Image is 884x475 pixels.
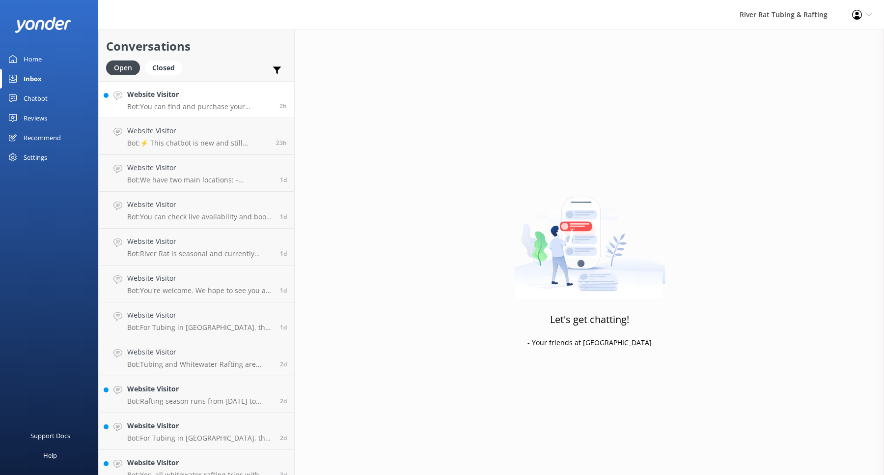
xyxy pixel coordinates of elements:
span: Sep 29 2025 06:45pm (UTC -05:00) America/Cancun [280,323,287,331]
a: Website VisitorBot:We have two main locations: - **Whitewater Rafting**: River Rat Whitewater Raf... [99,155,294,192]
div: Reviews [24,108,47,128]
span: Sep 30 2025 01:11pm (UTC -05:00) America/Cancun [280,176,287,184]
a: Website VisitorBot:You can find and purchase your Whitewater Rafting photos and videos at [URL][D... [99,81,294,118]
a: Website VisitorBot:You're welcome. We hope to see you at River Rat Rubing & Rafting soon!1d [99,266,294,302]
span: Oct 01 2025 11:35am (UTC -05:00) America/Cancun [279,102,287,110]
p: Bot: You can check live availability and book your tubing, rafting, packages, or gift certificate... [127,212,273,221]
a: Closed [145,62,187,73]
span: Sep 30 2025 10:34am (UTC -05:00) America/Cancun [280,212,287,221]
h3: Let's get chatting! [550,312,629,327]
a: Website VisitorBot:You can check live availability and book your tubing, rafting, packages, or gi... [99,192,294,229]
div: Inbox [24,69,42,89]
a: Open [106,62,145,73]
div: Settings [24,148,47,167]
h4: Website Visitor [127,273,273,284]
p: Bot: ⚡ This chatbot is new and still learning. You're welcome to ask a new question and our autom... [127,139,269,148]
a: Website VisitorBot:⚡ This chatbot is new and still learning. You're welcome to ask a new question... [99,118,294,155]
a: Website VisitorBot:For Tubing in [GEOGRAPHIC_DATA], the last tubing day of the season is [DATE], ... [99,302,294,339]
a: Website VisitorBot:For Tubing in [GEOGRAPHIC_DATA], the last tubing day of the season is [DATE], ... [99,413,294,450]
p: - Your friends at [GEOGRAPHIC_DATA] [527,337,652,348]
span: Sep 28 2025 02:38pm (UTC -05:00) America/Cancun [280,434,287,442]
h4: Website Visitor [127,236,273,247]
h4: Website Visitor [127,457,273,468]
p: Bot: We have two main locations: - **Whitewater Rafting**: River Rat Whitewater Rafting Outpost i... [127,176,273,184]
h4: Website Visitor [127,310,273,321]
div: Help [43,445,57,465]
h2: Conversations [106,37,287,56]
a: Website VisitorBot:Tubing and Whitewater Rafting are currently closed for the season. Tubing will... [99,339,294,376]
h4: Website Visitor [127,347,273,357]
p: Bot: For Tubing in [GEOGRAPHIC_DATA], the last tubing day of the season is [DATE], and they open ... [127,323,273,332]
span: Sep 28 2025 09:18pm (UTC -05:00) America/Cancun [280,360,287,368]
div: Chatbot [24,89,48,108]
div: Open [106,60,140,75]
div: Home [24,49,42,69]
h4: Website Visitor [127,162,273,173]
a: Website VisitorBot:Rafting season runs from [DATE] to [DATE]. For the most accurate operating dat... [99,376,294,413]
img: artwork of a man stealing a conversation from at giant smartphone [514,176,665,299]
div: Closed [145,60,182,75]
span: Sep 28 2025 05:00pm (UTC -05:00) America/Cancun [280,397,287,405]
p: Bot: Tubing and Whitewater Rafting are currently closed for the season. Tubing will reopen in [DA... [127,360,273,369]
p: Bot: You're welcome. We hope to see you at River Rat Rubing & Rafting soon! [127,286,273,295]
span: Sep 30 2025 10:30am (UTC -05:00) America/Cancun [280,249,287,258]
p: Bot: Rafting season runs from [DATE] to [DATE]. For the most accurate operating dates, you can vi... [127,397,273,406]
p: Bot: You can find and purchase your Whitewater Rafting photos and videos at [URL][DOMAIN_NAME][DO... [127,102,272,111]
h4: Website Visitor [127,89,272,100]
h4: Website Visitor [127,384,273,394]
p: Bot: River Rat is seasonal and currently closed for 2025. [127,249,273,258]
p: Bot: For Tubing in [GEOGRAPHIC_DATA], the last tubing day of the season is [DATE], and it opens a... [127,434,273,443]
img: yonder-white-logo.png [15,17,71,33]
div: Support Docs [30,426,70,445]
span: Sep 30 2025 10:05am (UTC -05:00) America/Cancun [280,286,287,295]
h4: Website Visitor [127,199,273,210]
span: Sep 30 2025 01:50pm (UTC -05:00) America/Cancun [276,139,287,147]
a: Website VisitorBot:River Rat is seasonal and currently closed for 2025.1d [99,229,294,266]
h4: Website Visitor [127,420,273,431]
h4: Website Visitor [127,125,269,136]
div: Recommend [24,128,61,148]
